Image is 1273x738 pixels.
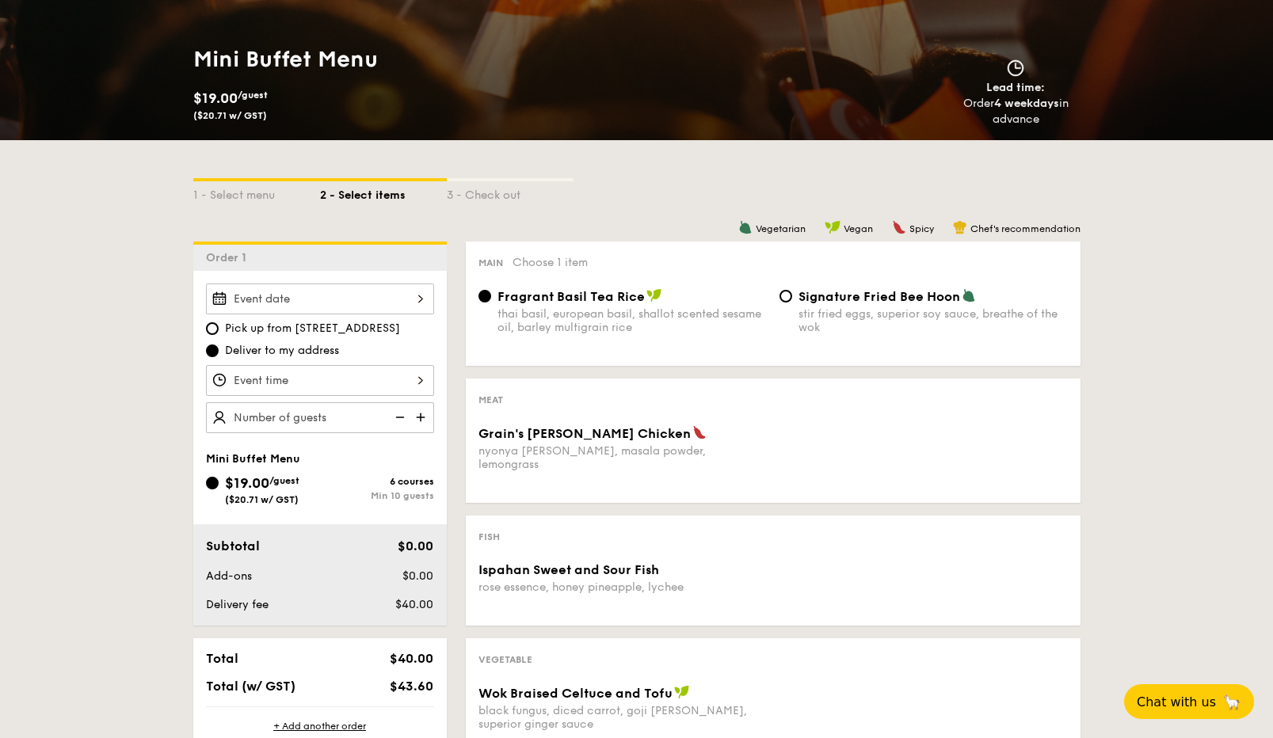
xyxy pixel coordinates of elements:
span: Meat [478,394,503,405]
div: 3 - Check out [447,181,574,204]
img: icon-clock.2db775ea.svg [1004,59,1027,77]
span: Delivery fee [206,598,269,611]
input: Number of guests [206,402,434,433]
img: icon-vegetarian.fe4039eb.svg [962,288,976,302]
input: Deliver to my address [206,344,219,357]
span: Chef's recommendation [970,223,1081,234]
img: icon-add.58712e84.svg [410,402,434,432]
input: Event date [206,283,434,314]
input: $19.00/guest($20.71 w/ GST)6 coursesMin 10 guests [206,477,219,489]
input: Fragrant Basil Tea Ricethai basil, european basil, shallot scented sesame oil, barley multigrain ... [478,290,491,302]
span: Fish [478,531,500,542]
span: Order 1 [206,251,253,264]
div: nyonya [PERSON_NAME], masala powder, lemongrass [478,444,767,471]
img: icon-spicy.37a8142b.svg [892,220,906,234]
span: $0.00 [402,569,433,583]
span: $40.00 [395,598,433,611]
input: Pick up from [STREET_ADDRESS] [206,322,219,335]
img: icon-vegan.f8ff3823.svg [825,220,840,234]
span: ($20.71 w/ GST) [193,110,267,121]
div: Min 10 guests [320,490,434,501]
span: Grain's [PERSON_NAME] Chicken [478,426,691,441]
span: $43.60 [390,679,433,694]
img: icon-vegan.f8ff3823.svg [646,288,662,302]
span: Chat with us [1137,694,1216,709]
span: Deliver to my address [225,343,339,359]
span: Ispahan Sweet and Sour Fish [478,562,659,577]
div: 6 courses [320,476,434,487]
span: Total [206,651,238,666]
div: black fungus, diced carrot, goji [PERSON_NAME], superior ginger sauce [478,704,767,731]
span: Spicy [909,223,934,234]
button: Chat with us🦙 [1124,684,1254,719]
span: /guest [238,89,268,101]
div: Order in advance [945,96,1087,127]
span: Signature Fried Bee Hoon [798,289,960,304]
strong: 4 weekdays [994,97,1059,110]
input: Signature Fried Bee Hoonstir fried eggs, superior soy sauce, breathe of the wok [779,290,792,302]
div: thai basil, european basil, shallot scented sesame oil, barley multigrain rice [497,307,767,334]
span: Mini Buffet Menu [206,452,300,466]
span: ($20.71 w/ GST) [225,494,299,505]
input: Event time [206,365,434,396]
span: $40.00 [390,651,433,666]
h1: Mini Buffet Menu [193,45,631,74]
span: Total (w/ GST) [206,679,295,694]
span: $0.00 [398,538,433,553]
span: /guest [269,475,299,486]
span: Vegan [844,223,873,234]
img: icon-chef-hat.a58ddaea.svg [953,220,967,234]
span: Main [478,257,503,268]
img: icon-reduce.1d2dbef1.svg [387,402,410,432]
img: icon-vegan.f8ff3823.svg [674,685,690,699]
span: Add-ons [206,569,252,583]
span: Subtotal [206,538,260,553]
span: Choose 1 item [513,256,588,269]
span: Wok Braised Celtuce and Tofu [478,686,673,701]
div: 1 - Select menu [193,181,320,204]
div: rose essence, honey pineapple, lychee [478,580,767,594]
div: stir fried eggs, superior soy sauce, breathe of the wok [798,307,1068,334]
img: icon-vegetarian.fe4039eb.svg [738,220,753,234]
img: icon-spicy.37a8142b.svg [692,425,707,439]
span: Vegetarian [756,223,806,234]
span: $19.00 [193,89,238,107]
span: $19.00 [225,474,269,492]
span: 🦙 [1222,693,1241,711]
span: Fragrant Basil Tea Rice [497,289,645,304]
div: + Add another order [206,720,434,732]
span: Pick up from [STREET_ADDRESS] [225,321,400,337]
span: Lead time: [986,81,1045,94]
div: 2 - Select items [320,181,447,204]
span: Vegetable [478,654,532,665]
